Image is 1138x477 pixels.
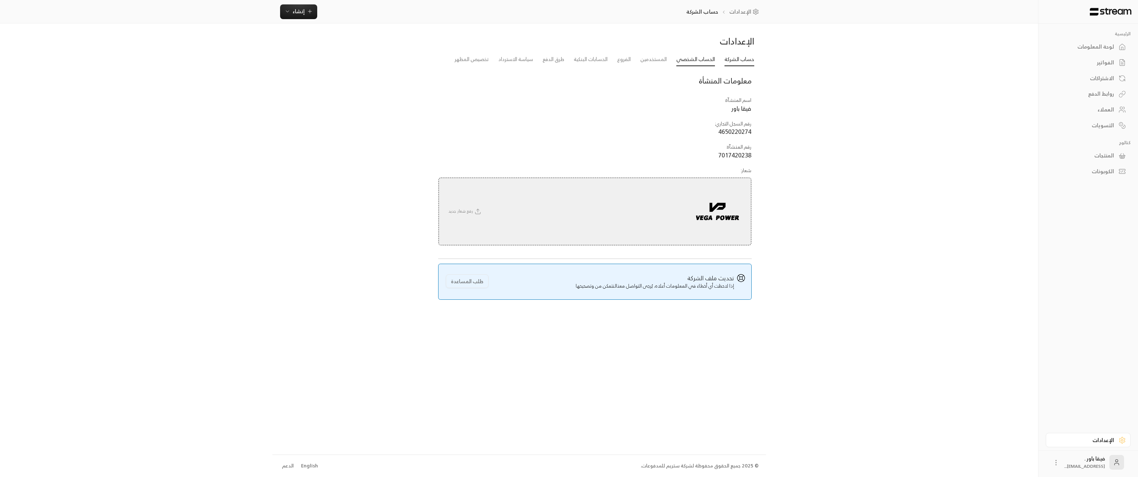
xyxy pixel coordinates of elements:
a: سياسة الاسترداد [498,53,533,66]
p: الرئيسية [1046,31,1131,37]
a: حساب الشركة [724,53,754,66]
div: الإعدادات [523,35,754,47]
span: 4650220274 [718,126,751,137]
div: فيقا باور . [1064,455,1105,470]
img: Logo [1089,8,1132,16]
span: إذا لاحظت أي أخطاء في المعلومات أعلاه، يُرجى التواصل معنا لنتمكن من وتصحيحها [576,274,734,290]
a: الحساب الشخصي [676,53,715,66]
a: طرق الدفع [543,53,564,66]
button: طلب المساعدة [446,274,489,288]
p: حساب الشركة [686,8,718,15]
a: الاشتراكات [1046,71,1131,85]
div: الاشتراكات [1055,75,1114,82]
a: المنتجات [1046,149,1131,163]
button: إنشاء [280,4,317,19]
a: التسويات [1046,118,1131,132]
img: company logo [690,184,745,239]
span: 7017420238 [718,150,751,160]
td: رقم المنشآة : [438,140,752,163]
a: الحسابات البنكية [574,53,608,66]
a: الدعم [280,459,296,473]
span: إنشاء [293,7,305,16]
span: تحديث ملف الشركة [687,273,734,283]
a: الإعدادات [729,8,762,15]
div: English [301,462,318,470]
span: فيقا باور [731,103,751,114]
nav: breadcrumb [686,8,762,15]
a: تخصيص المظهر [455,53,489,66]
a: الإعدادات [1046,433,1131,447]
div: © 2025 جميع الحقوق محفوظة لشركة ستريم للمدفوعات. [641,462,759,470]
a: لوحة المعلومات [1046,40,1131,54]
a: العملاء [1046,103,1131,117]
div: التسويات [1055,122,1114,129]
a: الفروع [617,53,631,66]
div: الكوبونات [1055,168,1114,175]
span: [EMAIL_ADDRESS].... [1064,462,1105,470]
div: الإعدادات [1055,437,1114,444]
a: المستخدمين [640,53,667,66]
td: شعار : [438,163,752,254]
span: معلومات المنشأة [699,74,752,87]
div: العملاء [1055,106,1114,113]
td: رقم السجل التجاري : [438,117,752,140]
p: كتالوج [1046,140,1131,146]
a: روابط الدفع [1046,87,1131,101]
div: الفواتير [1055,59,1114,66]
div: روابط الدفع [1055,90,1114,97]
td: اسم المنشآة : [438,93,752,117]
div: المنتجات [1055,152,1114,159]
span: رفع شعار جديد [445,207,486,215]
a: الفواتير [1046,56,1131,70]
div: لوحة المعلومات [1055,43,1114,50]
a: الكوبونات [1046,164,1131,179]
